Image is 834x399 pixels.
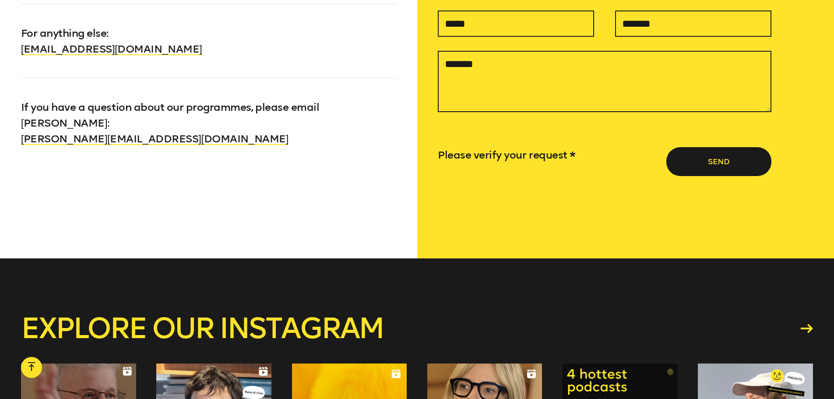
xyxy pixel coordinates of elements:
label: Please verify your request * [438,148,576,161]
a: [EMAIL_ADDRESS][DOMAIN_NAME] [21,42,202,55]
p: If you have a question about our programmes, please email [PERSON_NAME] : [21,78,396,147]
button: Send [666,147,771,176]
iframe: reCAPTCHA [438,167,510,230]
span: Send [680,153,757,170]
a: [PERSON_NAME][EMAIL_ADDRESS][DOMAIN_NAME] [21,132,289,145]
p: For anything else : [21,4,396,57]
a: Explore our instagram [21,314,813,343]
